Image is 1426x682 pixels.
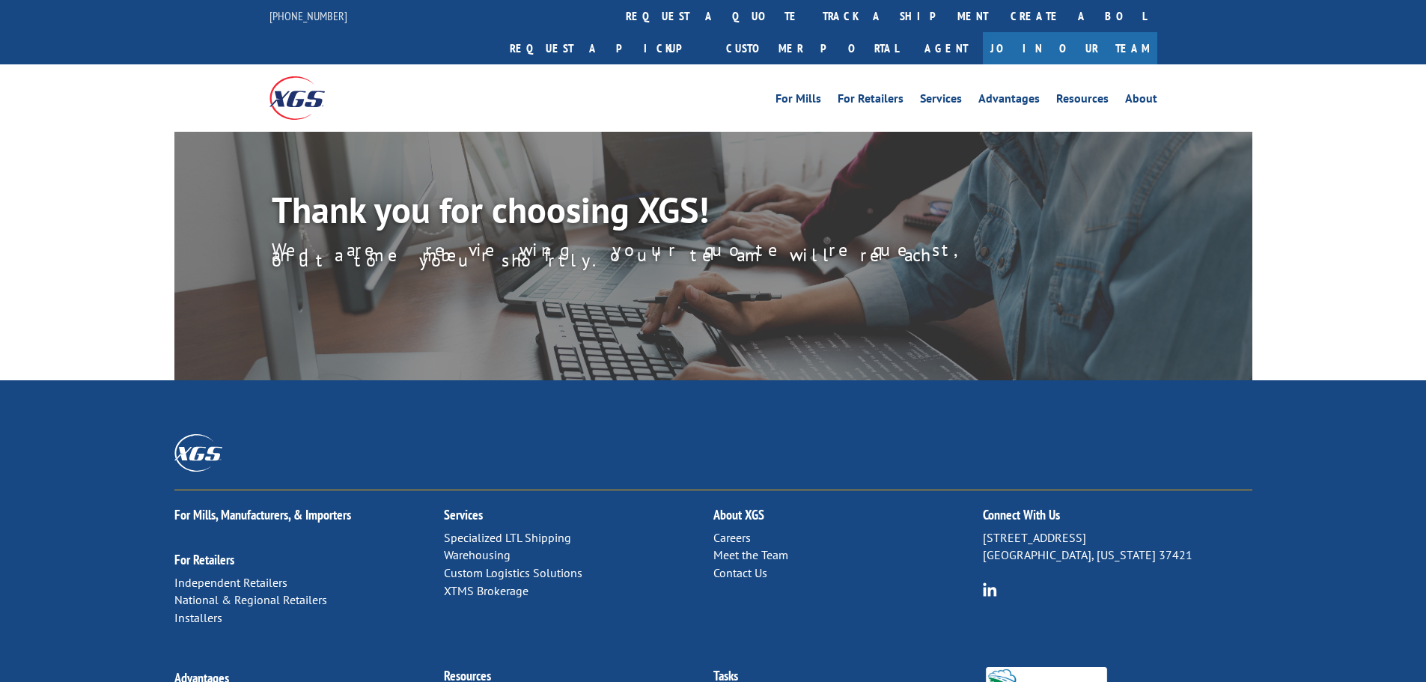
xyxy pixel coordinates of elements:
[174,434,222,471] img: XGS_Logos_ALL_2024_All_White
[444,530,571,545] a: Specialized LTL Shipping
[269,8,347,23] a: [PHONE_NUMBER]
[909,32,983,64] a: Agent
[713,530,751,545] a: Careers
[713,506,764,523] a: About XGS
[978,93,1040,109] a: Advantages
[272,192,945,235] h1: Thank you for choosing XGS!
[715,32,909,64] a: Customer Portal
[499,32,715,64] a: Request a pickup
[983,582,997,597] img: group-6
[713,565,767,580] a: Contact Us
[983,529,1252,565] p: [STREET_ADDRESS] [GEOGRAPHIC_DATA], [US_STATE] 37421
[920,93,962,109] a: Services
[444,565,582,580] a: Custom Logistics Solutions
[272,247,1011,264] p: We are reviewing your quote request, and a member of our team will reach out to you shortly.
[174,551,234,568] a: For Retailers
[444,547,511,562] a: Warehousing
[1125,93,1157,109] a: About
[776,93,821,109] a: For Mills
[174,610,222,625] a: Installers
[174,506,351,523] a: For Mills, Manufacturers, & Importers
[444,583,528,598] a: XTMS Brokerage
[983,32,1157,64] a: Join Our Team
[713,547,788,562] a: Meet the Team
[838,93,904,109] a: For Retailers
[444,506,483,523] a: Services
[983,508,1252,529] h2: Connect With Us
[174,592,327,607] a: National & Regional Retailers
[174,575,287,590] a: Independent Retailers
[1056,93,1109,109] a: Resources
